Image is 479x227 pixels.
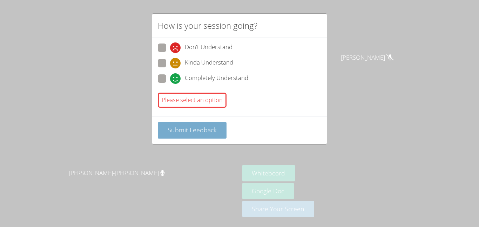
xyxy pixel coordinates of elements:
span: Don't Understand [185,42,232,53]
span: Kinda Understand [185,58,233,68]
h2: How is your session going? [158,19,257,32]
button: Submit Feedback [158,122,227,139]
span: Completely Understand [185,73,248,84]
div: Please select an option [158,93,227,108]
span: Submit Feedback [168,126,217,134]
